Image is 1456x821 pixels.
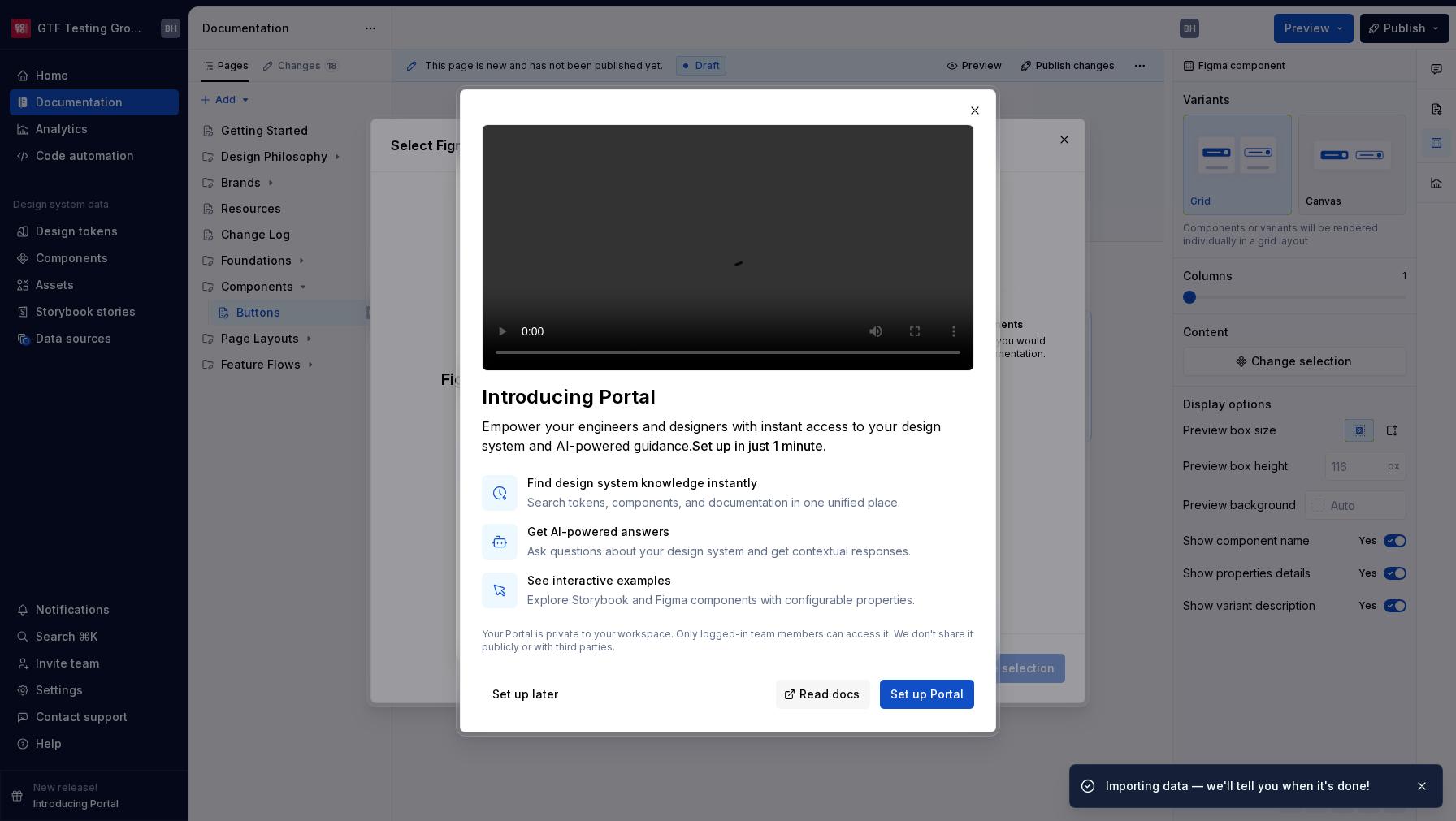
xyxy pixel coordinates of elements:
[482,680,569,709] button: Set up later
[890,686,964,702] span: Set up Portal
[527,543,911,560] p: Ask questions about your design system and get contextual responses.
[1106,778,1402,794] div: Importing data — we'll tell you when it's done!
[482,628,974,654] p: Your Portal is private to your workspace. Only logged-in team members can access it. We don't sha...
[799,686,860,702] span: Read docs
[692,438,826,454] span: Set up in just 1 minute.
[527,573,915,589] p: See interactive examples
[880,680,974,709] button: Set up Portal
[776,680,870,709] a: Read docs
[482,417,974,456] div: Empower your engineers and designers with instant access to your design system and AI-powered gui...
[492,686,558,702] span: Set up later
[527,592,915,608] p: Explore Storybook and Figma components with configurable properties.
[482,384,974,410] div: Introducing Portal
[527,524,911,540] p: Get AI-powered answers
[527,495,900,511] p: Search tokens, components, and documentation in one unified place.
[527,475,900,491] p: Find design system knowledge instantly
